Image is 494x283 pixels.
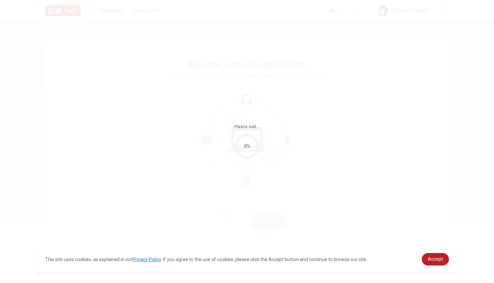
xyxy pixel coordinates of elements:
[244,143,250,150] div: 0%
[234,124,260,129] span: Please wait...
[37,246,457,272] div: cookieconsent
[422,253,449,265] a: dismiss cookie message
[428,256,443,262] span: Accept
[132,257,161,262] a: Privacy Policy
[45,257,367,262] span: This site uses cookies, as explained in our . If you agree to the use of cookies, please click th...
